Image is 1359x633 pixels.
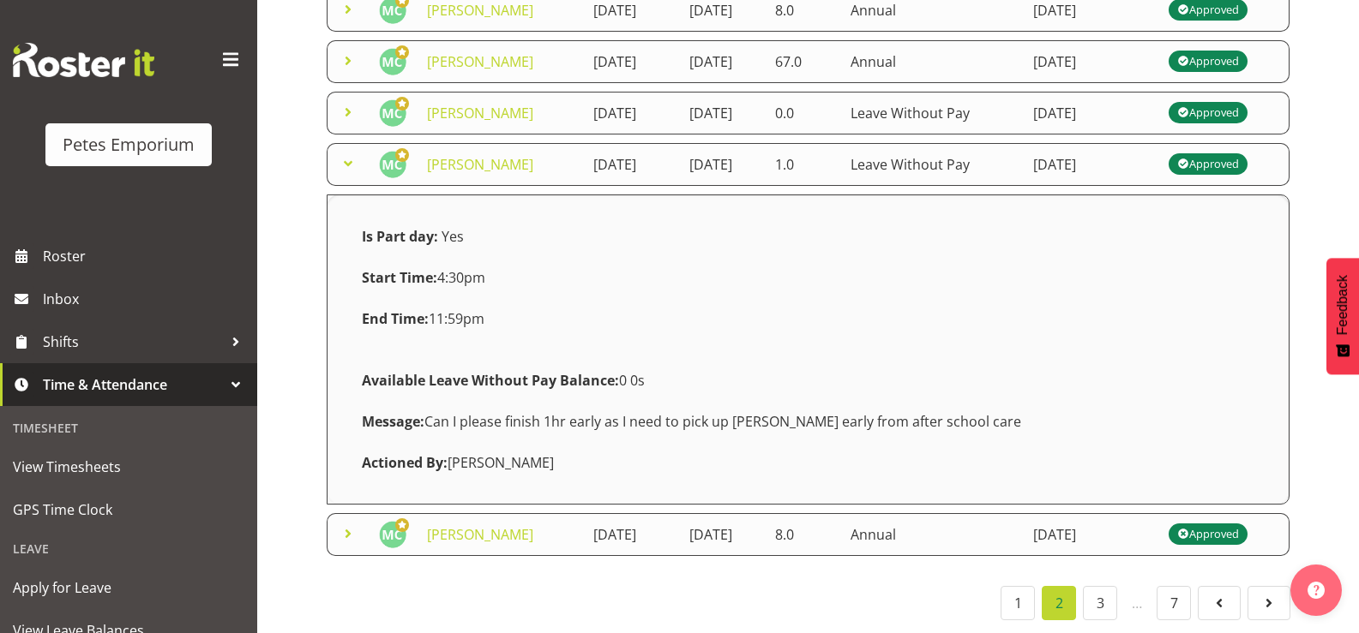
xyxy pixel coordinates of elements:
a: [PERSON_NAME] [427,52,533,71]
span: 4:30pm [362,268,485,287]
strong: Message: [362,412,424,431]
td: [DATE] [679,143,765,186]
td: [DATE] [583,92,679,134]
span: Roster [43,243,249,269]
div: [PERSON_NAME] [352,442,1265,483]
td: [DATE] [583,143,679,186]
div: Can I please finish 1hr early as I need to pick up [PERSON_NAME] early from after school care [352,401,1265,442]
div: Timesheet [4,410,253,445]
a: 7 [1157,586,1191,620]
span: Time & Attendance [43,372,223,397]
a: GPS Time Clock [4,488,253,531]
td: [DATE] [679,92,765,134]
div: Approved [1177,524,1239,545]
span: Feedback [1335,275,1350,335]
span: Shifts [43,329,223,355]
a: [PERSON_NAME] [427,525,533,544]
a: [PERSON_NAME] [427,104,533,122]
img: melissa-cowen2635.jpg [379,521,406,548]
a: [PERSON_NAME] [427,155,533,174]
a: 3 [1083,586,1117,620]
td: [DATE] [583,513,679,556]
td: [DATE] [1023,513,1158,556]
td: 1.0 [765,143,839,186]
span: 11:59pm [362,309,484,328]
div: 0 0s [352,360,1265,401]
a: View Timesheets [4,445,253,488]
span: Inbox [43,286,249,312]
button: Feedback - Show survey [1326,258,1359,374]
td: [DATE] [1023,143,1158,186]
span: View Timesheets [13,454,244,480]
strong: Actioned By: [362,453,448,472]
span: Apply for Leave [13,575,244,600]
strong: Start Time: [362,268,437,287]
img: melissa-cowen2635.jpg [379,151,406,178]
img: help-xxl-2.png [1308,582,1325,599]
a: Apply for Leave [4,566,253,609]
td: [DATE] [583,40,679,83]
a: [PERSON_NAME] [427,1,533,20]
td: [DATE] [1023,40,1158,83]
img: Rosterit website logo [13,43,154,77]
td: [DATE] [679,40,765,83]
div: Petes Emporium [63,132,195,158]
strong: End Time: [362,309,429,328]
td: [DATE] [679,513,765,556]
td: 0.0 [765,92,839,134]
td: 8.0 [765,513,839,556]
div: Approved [1177,103,1239,123]
div: Approved [1177,154,1239,175]
td: Leave Without Pay [840,143,1023,186]
td: [DATE] [1023,92,1158,134]
td: 67.0 [765,40,839,83]
img: melissa-cowen2635.jpg [379,48,406,75]
div: Leave [4,531,253,566]
div: Approved [1177,51,1239,72]
strong: Is Part day: [362,227,438,246]
a: 1 [1001,586,1035,620]
span: Yes [442,227,464,246]
td: Leave Without Pay [840,92,1023,134]
td: Annual [840,40,1023,83]
td: Annual [840,513,1023,556]
span: GPS Time Clock [13,497,244,523]
img: melissa-cowen2635.jpg [379,99,406,127]
strong: Available Leave Without Pay Balance: [362,371,619,390]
